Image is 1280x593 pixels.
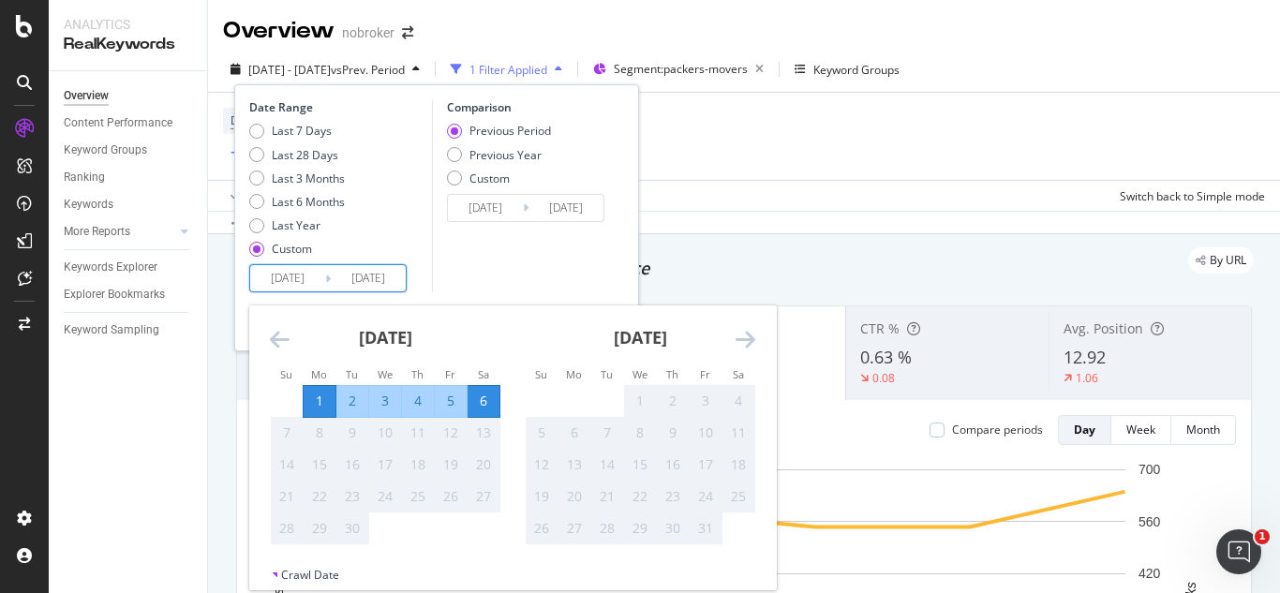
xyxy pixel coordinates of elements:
td: Not available. Thursday, October 2, 2025 [657,385,690,417]
button: Switch back to Simple mode [1112,181,1265,211]
span: By URL [1210,255,1246,266]
div: nobroker [342,23,394,42]
div: Last Year [272,217,320,233]
div: Crawl Date [281,567,339,583]
div: 23 [657,487,689,506]
td: Not available. Friday, September 26, 2025 [435,481,468,512]
small: Mo [566,367,582,381]
td: Not available. Sunday, September 14, 2025 [271,449,304,481]
span: CTR % [860,319,900,337]
div: 12 [435,423,467,442]
div: Custom [249,241,345,257]
div: 5 [435,392,467,410]
small: Sa [478,367,489,381]
div: Overview [64,86,109,106]
td: Not available. Thursday, September 11, 2025 [402,417,435,449]
td: Not available. Tuesday, September 9, 2025 [336,417,369,449]
div: 15 [304,455,335,474]
div: 4 [402,392,434,410]
input: End Date [331,265,406,291]
a: Keyword Sampling [64,320,194,340]
td: Not available. Thursday, October 16, 2025 [657,449,690,481]
td: Not available. Monday, September 22, 2025 [304,481,336,512]
td: Not available. Friday, October 17, 2025 [690,449,722,481]
div: 23 [336,487,368,506]
div: 21 [271,487,303,506]
div: 20 [558,487,590,506]
span: 1 [1255,529,1270,544]
div: 17 [369,455,401,474]
td: Not available. Friday, October 3, 2025 [690,385,722,417]
td: Not available. Monday, September 29, 2025 [304,512,336,544]
td: Not available. Monday, October 20, 2025 [558,481,591,512]
td: Selected. Friday, September 5, 2025 [435,385,468,417]
td: Not available. Saturday, October 25, 2025 [722,481,755,512]
a: Keywords Explorer [64,258,194,277]
div: Last 6 Months [249,194,345,210]
div: 16 [336,455,368,474]
div: Custom [447,170,551,186]
small: Fr [700,367,710,381]
td: Not available. Wednesday, September 24, 2025 [369,481,402,512]
td: Not available. Monday, October 6, 2025 [558,417,591,449]
iframe: Intercom live chat [1216,529,1261,574]
div: Explorer Bookmarks [64,285,165,304]
div: 11 [722,423,754,442]
td: Not available. Sunday, September 21, 2025 [271,481,304,512]
div: Comparison [447,99,610,115]
div: Month [1186,422,1220,437]
div: 16 [657,455,689,474]
td: Selected. Wednesday, September 3, 2025 [369,385,402,417]
div: 28 [591,519,623,538]
div: Content Performance [64,113,172,133]
div: 3 [690,392,722,410]
text: 420 [1139,566,1161,581]
div: 6 [468,392,499,410]
div: Previous Period [447,123,551,139]
div: 11 [402,423,434,442]
small: Sa [733,367,744,381]
div: Compare periods [952,422,1043,437]
div: Overview [223,15,335,47]
div: 9 [657,423,689,442]
div: 6 [558,423,590,442]
td: Not available. Wednesday, September 17, 2025 [369,449,402,481]
div: 30 [336,519,368,538]
span: 0.63 % [860,346,912,368]
div: 3 [369,392,401,410]
div: 26 [435,487,467,506]
div: Move backward to switch to the previous month. [270,328,290,351]
div: 29 [304,519,335,538]
td: Not available. Wednesday, September 10, 2025 [369,417,402,449]
div: Last 6 Months [272,194,345,210]
a: Keywords [64,195,194,215]
div: 9 [336,423,368,442]
td: Not available. Saturday, October 11, 2025 [722,417,755,449]
div: 22 [304,487,335,506]
td: Not available. Monday, September 15, 2025 [304,449,336,481]
td: Selected. Tuesday, September 2, 2025 [336,385,369,417]
td: Not available. Thursday, October 9, 2025 [657,417,690,449]
td: Not available. Friday, October 24, 2025 [690,481,722,512]
div: 8 [624,423,656,442]
div: 4 [722,392,754,410]
div: Last Year [249,217,345,233]
span: [DATE] - [DATE] [248,62,331,78]
td: Not available. Sunday, September 7, 2025 [271,417,304,449]
td: Not available. Wednesday, October 22, 2025 [624,481,657,512]
div: 1.06 [1076,370,1098,386]
td: Not available. Monday, October 27, 2025 [558,512,591,544]
div: Last 28 Days [249,147,345,163]
td: Not available. Tuesday, September 30, 2025 [336,512,369,544]
div: Keyword Sampling [64,320,159,340]
td: Not available. Wednesday, October 15, 2025 [624,449,657,481]
div: 20 [468,455,499,474]
td: Not available. Tuesday, September 16, 2025 [336,449,369,481]
div: 5 [526,423,558,442]
td: Not available. Monday, September 8, 2025 [304,417,336,449]
div: 30 [657,519,689,538]
div: 18 [722,455,754,474]
span: vs Prev. Period [331,62,405,78]
strong: [DATE] [614,326,667,348]
button: [DATE] - [DATE]vsPrev. Period [223,54,427,84]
